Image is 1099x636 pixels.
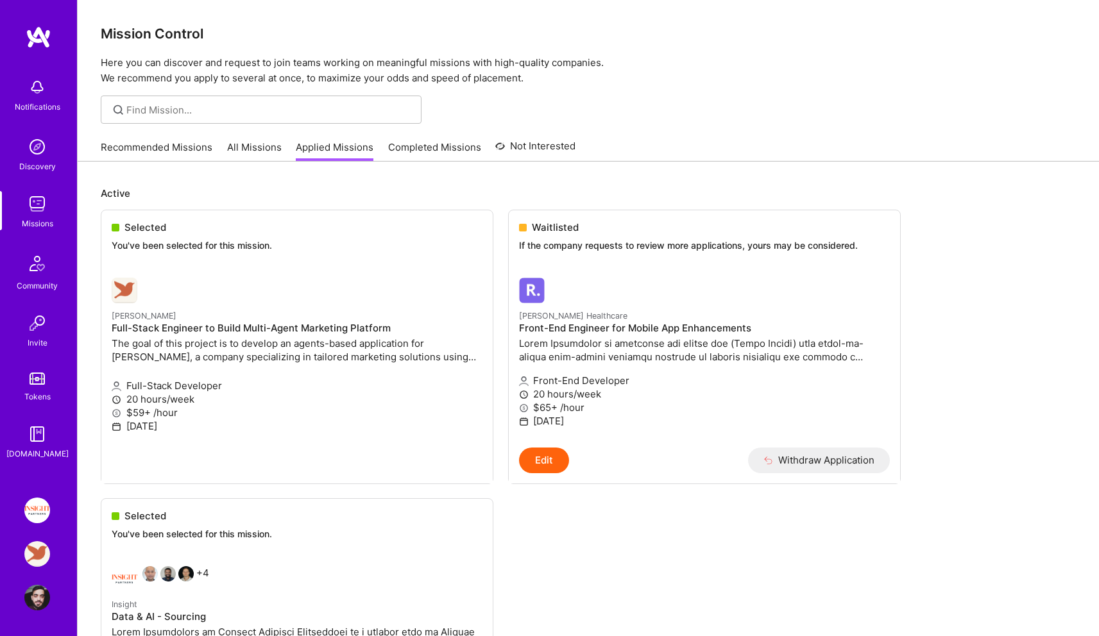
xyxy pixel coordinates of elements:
[101,26,1076,42] h3: Mission Control
[24,134,50,160] img: discovery
[22,217,53,230] div: Missions
[101,187,1076,200] p: Active
[17,279,58,292] div: Community
[519,403,529,413] i: icon MoneyGray
[24,310,50,336] img: Invite
[21,541,53,567] a: Robynn AI: Full-Stack Engineer to Build Multi-Agent Marketing Platform
[748,448,890,473] button: Withdraw Application
[101,140,212,162] a: Recommended Missions
[519,387,890,401] p: 20 hours/week
[519,278,545,303] img: Roger Healthcare company logo
[519,390,529,399] i: icon Clock
[24,541,50,567] img: Robynn AI: Full-Stack Engineer to Build Multi-Agent Marketing Platform
[519,322,890,334] h4: Front-End Engineer for Mobile App Enhancements
[296,140,373,162] a: Applied Missions
[509,267,900,448] a: Roger Healthcare company logo[PERSON_NAME] HealthcareFront-End Engineer for Mobile App Enhancemen...
[519,417,529,426] i: icon Calendar
[30,372,45,385] img: tokens
[519,239,890,252] p: If the company requests to review more applications, yours may be considered.
[519,448,569,473] button: Edit
[227,140,282,162] a: All Missions
[24,421,50,447] img: guide book
[519,401,890,414] p: $65+ /hour
[532,221,579,234] span: Waitlisted
[26,26,51,49] img: logo
[15,100,60,113] div: Notifications
[21,585,53,610] a: User Avatar
[24,390,51,403] div: Tokens
[21,498,53,523] a: Insight Partners: Data & AI - Sourcing
[126,103,412,117] input: Find Mission...
[24,498,50,523] img: Insight Partners: Data & AI - Sourcing
[519,311,627,321] small: [PERSON_NAME] Healthcare
[388,140,481,162] a: Completed Missions
[519,414,890,428] p: [DATE]
[24,74,50,100] img: bell
[6,447,69,460] div: [DOMAIN_NAME]
[519,376,529,386] i: icon Applicant
[19,160,56,173] div: Discovery
[519,374,890,387] p: Front-End Developer
[28,336,47,349] div: Invite
[519,337,890,364] p: Lorem Ipsumdolor si ametconse adi elitse doe (Tempo Incidi) utla etdol-ma-aliqua enim-admini veni...
[111,103,126,117] i: icon SearchGrey
[101,55,1076,86] p: Here you can discover and request to join teams working on meaningful missions with high-quality ...
[22,248,53,279] img: Community
[495,138,575,162] a: Not Interested
[24,585,50,610] img: User Avatar
[24,191,50,217] img: teamwork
